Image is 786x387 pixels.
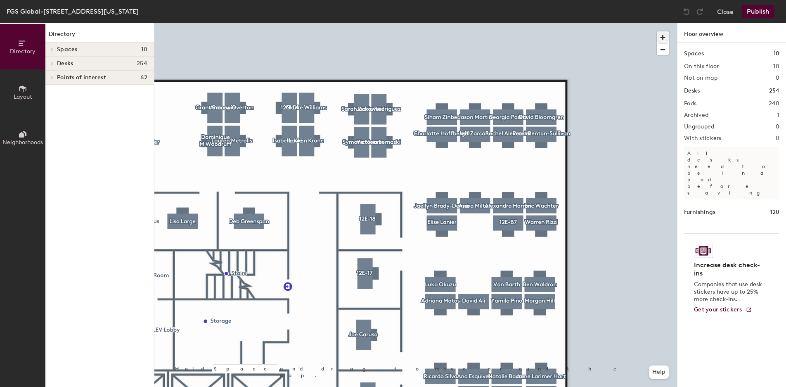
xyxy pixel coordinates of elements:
[694,306,742,313] span: Get your stickers
[141,46,147,53] span: 10
[696,7,704,16] img: Redo
[137,60,147,67] span: 254
[684,75,717,81] h2: Not on map
[677,23,786,43] h1: Floor overview
[14,93,32,100] span: Layout
[769,86,779,95] h1: 254
[684,208,715,217] h1: Furnishings
[770,208,779,217] h1: 120
[10,48,36,55] span: Directory
[694,306,752,313] a: Get your stickers
[57,74,106,81] span: Points of interest
[57,60,73,67] span: Desks
[684,86,700,95] h1: Desks
[7,6,139,17] div: FGS Global-[STREET_ADDRESS][US_STATE]
[684,100,696,107] h2: Pods
[773,63,779,70] h2: 10
[649,366,669,379] button: Help
[684,63,719,70] h2: On this floor
[684,147,779,199] p: All desks need to be in a pod before saving
[140,74,147,81] span: 62
[776,135,779,142] h2: 0
[684,49,704,58] h1: Spaces
[2,139,43,146] span: Neighborhoods
[769,100,779,107] h2: 240
[57,46,78,53] span: Spaces
[684,135,722,142] h2: With stickers
[682,7,691,16] img: Undo
[776,75,779,81] h2: 0
[694,261,765,278] h4: Increase desk check-ins
[777,112,779,119] h2: 1
[694,244,713,258] img: Sticker logo
[684,112,708,119] h2: Archived
[774,49,779,58] h1: 10
[717,5,734,18] button: Close
[694,281,765,303] p: Companies that use desk stickers have up to 25% more check-ins.
[45,30,154,43] h1: Directory
[742,5,774,18] button: Publish
[776,123,779,130] h2: 0
[684,123,715,130] h2: Ungrouped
